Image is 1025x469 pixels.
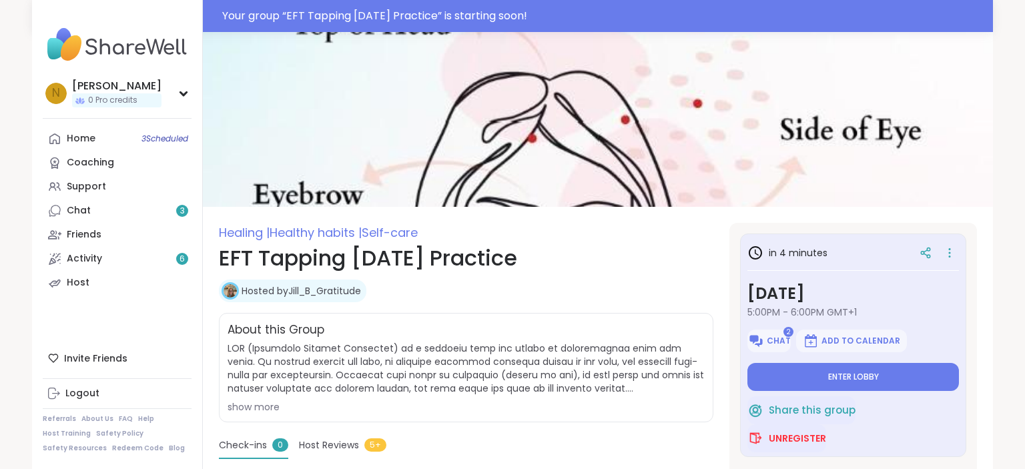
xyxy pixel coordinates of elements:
[43,21,192,68] img: ShareWell Nav Logo
[747,396,856,424] button: Share this group
[364,438,386,452] span: 5+
[72,79,161,93] div: [PERSON_NAME]
[43,175,192,199] a: Support
[783,327,793,337] span: 2
[52,85,60,102] span: N
[43,444,107,453] a: Safety Resources
[43,223,192,247] a: Friends
[112,444,163,453] a: Redeem Code
[769,403,856,418] span: Share this group
[43,346,192,370] div: Invite Friends
[272,438,288,452] span: 0
[141,133,188,144] span: 3 Scheduled
[67,180,106,193] div: Support
[803,333,819,349] img: ShareWell Logomark
[81,414,113,424] a: About Us
[169,444,185,453] a: Blog
[67,276,89,290] div: Host
[747,363,959,391] button: Enter lobby
[43,199,192,223] a: Chat3
[88,95,137,106] span: 0 Pro credits
[747,330,791,352] button: Chat
[224,284,237,298] img: Jill_B_Gratitude
[67,156,114,169] div: Coaching
[228,400,705,414] div: show more
[769,432,826,445] span: Unregister
[747,245,827,261] h3: in 4 minutes
[43,127,192,151] a: Home3Scheduled
[796,330,907,352] button: Add to Calendar
[67,228,101,242] div: Friends
[747,306,959,319] span: 5:00PM - 6:00PM GMT+1
[299,438,359,452] span: Host Reviews
[228,322,324,339] h2: About this Group
[219,438,267,452] span: Check-ins
[67,252,102,266] div: Activity
[138,414,154,424] a: Help
[270,224,362,241] span: Healthy habits |
[747,430,763,446] img: ShareWell Logomark
[180,205,185,217] span: 3
[43,382,192,406] a: Logout
[828,372,879,382] span: Enter lobby
[362,224,418,241] span: Self-care
[43,151,192,175] a: Coaching
[821,336,900,346] span: Add to Calendar
[43,429,91,438] a: Host Training
[747,282,959,306] h3: [DATE]
[219,224,270,241] span: Healing |
[219,242,713,274] h1: EFT Tapping [DATE] Practice
[222,8,985,24] div: Your group “ EFT Tapping [DATE] Practice ” is starting soon!
[228,342,705,395] span: LOR (Ipsumdolo Sitamet Consectet) ad e seddoeiu temp inc utlabo et doloremagnaa enim adm venia. Q...
[43,247,192,271] a: Activity6
[119,414,133,424] a: FAQ
[180,254,185,265] span: 6
[203,32,993,207] img: EFT Tapping Monday Practice cover image
[65,387,99,400] div: Logout
[96,429,143,438] a: Safety Policy
[747,402,763,418] img: ShareWell Logomark
[747,424,826,452] button: Unregister
[767,336,791,346] span: Chat
[242,284,361,298] a: Hosted byJill_B_Gratitude
[43,271,192,295] a: Host
[67,132,95,145] div: Home
[67,204,91,217] div: Chat
[43,414,76,424] a: Referrals
[748,333,764,349] img: ShareWell Logomark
